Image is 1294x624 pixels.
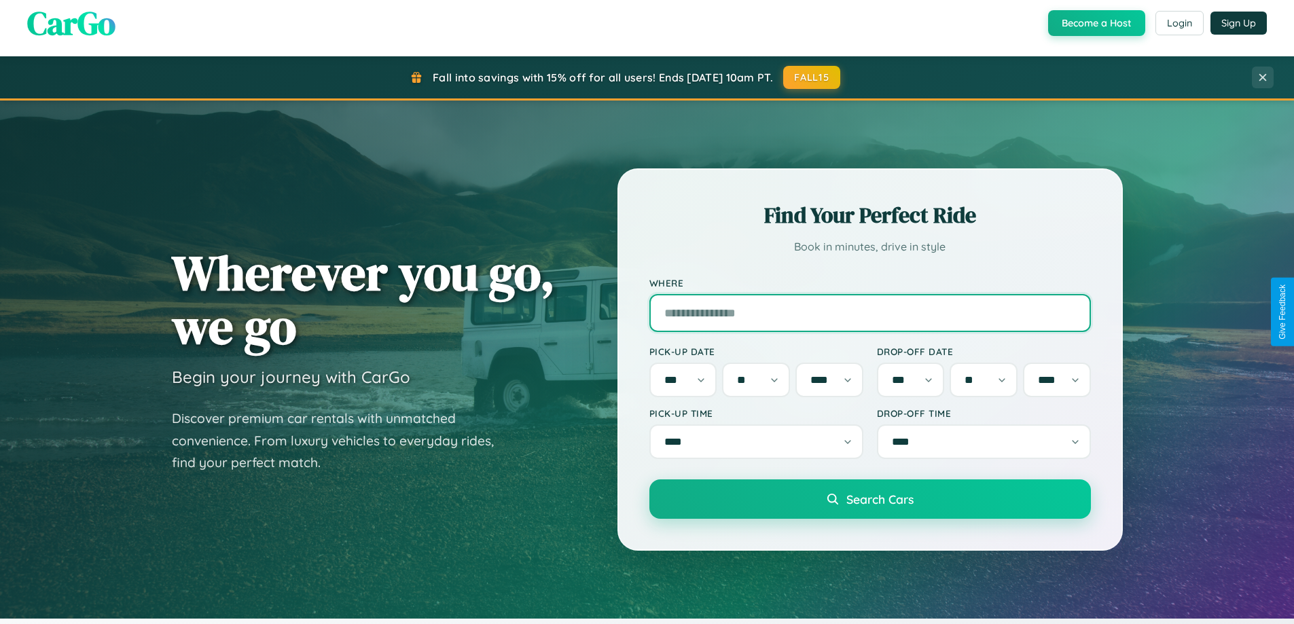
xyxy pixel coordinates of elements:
label: Drop-off Date [877,346,1091,357]
label: Drop-off Time [877,407,1091,419]
p: Book in minutes, drive in style [649,237,1091,257]
span: Search Cars [846,492,914,507]
button: Sign Up [1210,12,1267,35]
h2: Find Your Perfect Ride [649,200,1091,230]
span: CarGo [27,1,115,45]
label: Pick-up Date [649,346,863,357]
button: Search Cars [649,479,1091,519]
button: FALL15 [783,66,840,89]
h3: Begin your journey with CarGo [172,367,410,387]
label: Pick-up Time [649,407,863,419]
h1: Wherever you go, we go [172,246,555,353]
span: Fall into savings with 15% off for all users! Ends [DATE] 10am PT. [433,71,773,84]
button: Login [1155,11,1204,35]
p: Discover premium car rentals with unmatched convenience. From luxury vehicles to everyday rides, ... [172,407,511,474]
div: Give Feedback [1278,285,1287,339]
button: Become a Host [1048,10,1145,36]
label: Where [649,277,1091,289]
